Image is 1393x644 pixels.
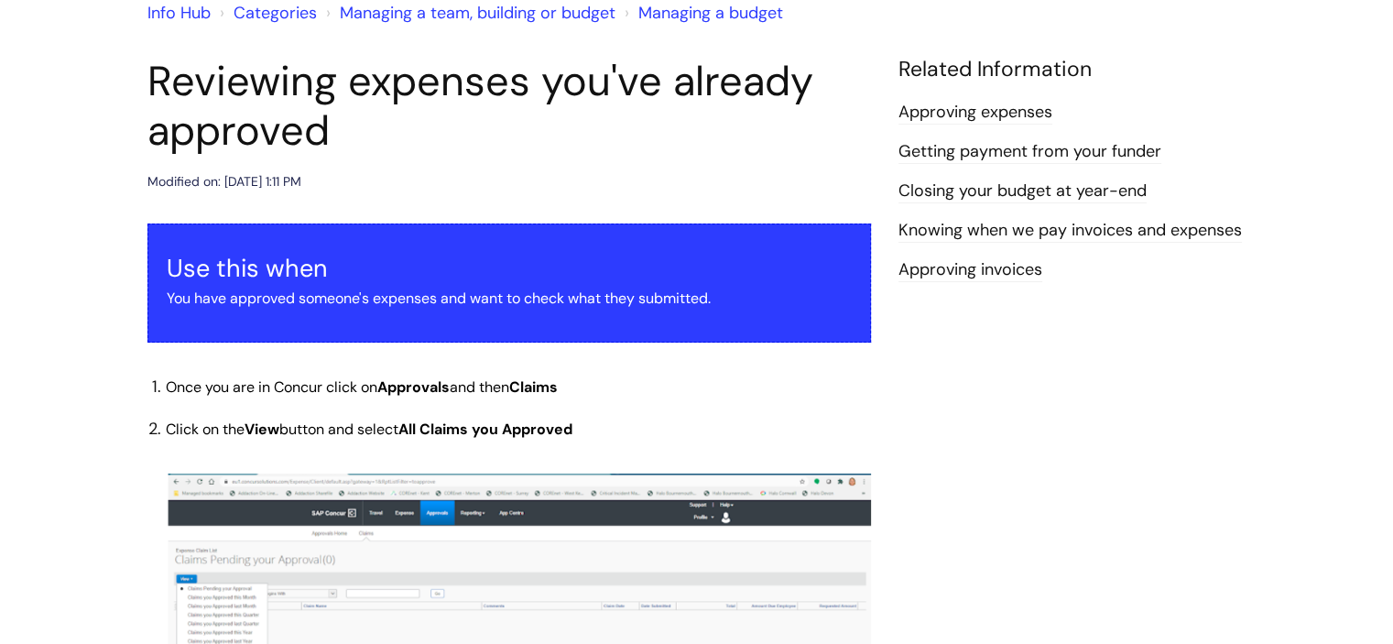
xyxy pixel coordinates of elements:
[898,219,1242,243] a: Knowing when we pay invoices and expenses
[898,258,1042,282] a: Approving invoices
[509,377,558,397] strong: Claims
[245,420,279,439] strong: View
[398,420,572,439] strong: All Claims you Approved
[167,289,711,308] span: You have approved someone's expenses and want to check what they submitted.
[638,2,783,24] a: Managing a budget
[340,2,615,24] a: Managing a team, building or budget
[377,377,450,397] strong: Approvals
[147,57,871,156] h1: Reviewing expenses you've already approved
[234,2,317,24] a: Categories
[898,101,1052,125] a: Approving expenses
[147,2,211,24] a: Info Hub
[898,180,1147,203] a: Closing your budget at year-end
[166,420,572,439] span: Click on the button and select
[147,170,301,193] div: Modified on: [DATE] 1:11 PM
[898,140,1161,164] a: Getting payment from your funder
[166,377,558,397] span: Once you are in Concur click on and then
[898,57,1246,82] h4: Related Information
[167,254,852,283] h3: Use this when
